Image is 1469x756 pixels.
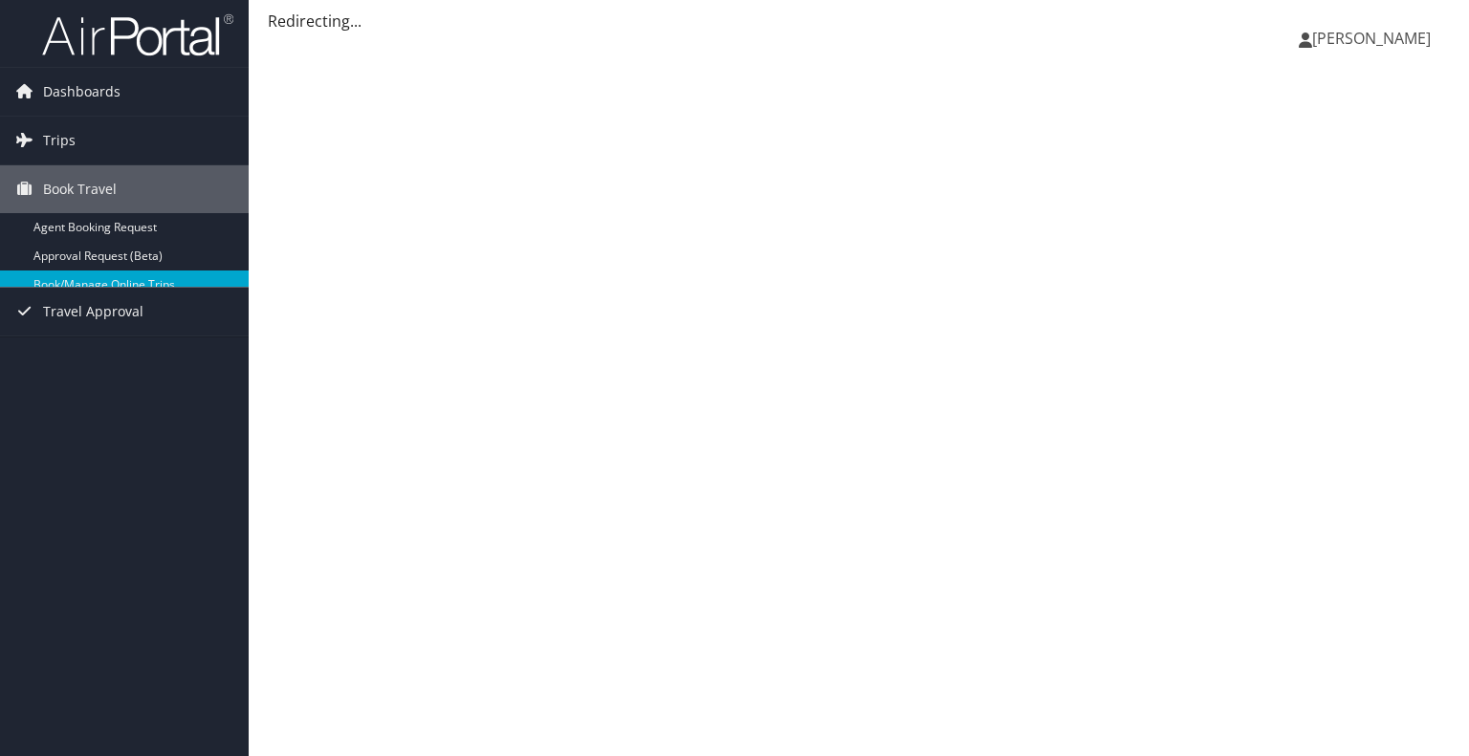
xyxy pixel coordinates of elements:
span: Travel Approval [43,288,143,335]
img: airportal-logo.png [42,12,233,57]
a: [PERSON_NAME] [1299,10,1450,67]
span: [PERSON_NAME] [1312,28,1431,49]
span: Book Travel [43,165,117,213]
span: Trips [43,117,76,164]
span: Dashboards [43,68,121,116]
div: Redirecting... [268,10,1450,32]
